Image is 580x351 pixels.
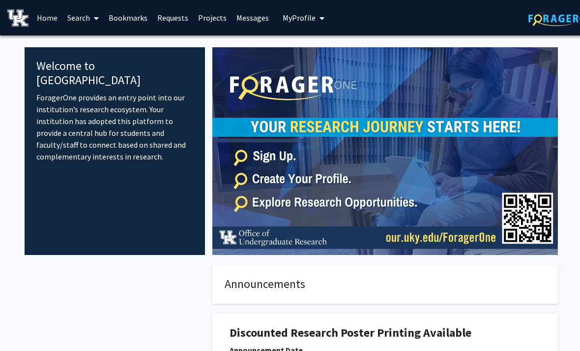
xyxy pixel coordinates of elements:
[7,307,42,344] iframe: Chat
[230,326,541,340] h1: Discounted Research Poster Printing Available
[212,47,558,255] img: Cover Image
[193,0,232,35] a: Projects
[7,9,29,27] img: University of Kentucky Logo
[152,0,193,35] a: Requests
[36,59,193,88] h4: Welcome to [GEOGRAPHIC_DATA]
[225,277,546,291] h4: Announcements
[32,0,62,35] a: Home
[283,13,316,23] span: My Profile
[62,0,104,35] a: Search
[104,0,152,35] a: Bookmarks
[36,92,193,162] p: ForagerOne provides an entry point into our institution’s research ecosystem. Your institution ha...
[232,0,274,35] a: Messages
